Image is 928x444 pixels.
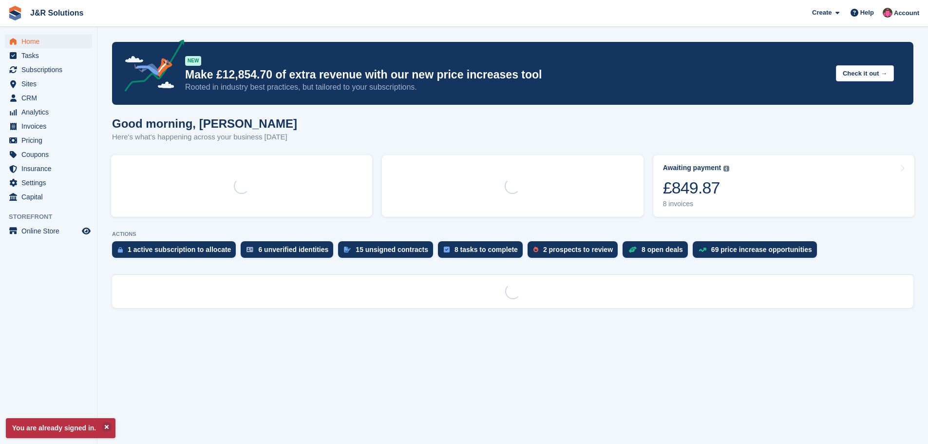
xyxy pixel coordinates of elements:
[6,418,115,438] p: You are already signed in.
[21,63,80,77] span: Subscriptions
[663,200,730,208] div: 8 invoices
[21,119,80,133] span: Invoices
[5,49,92,62] a: menu
[623,241,693,263] a: 8 open deals
[5,35,92,48] a: menu
[528,241,623,263] a: 2 prospects to review
[118,247,123,253] img: active_subscription_to_allocate_icon-d502201f5373d7db506a760aba3b589e785aa758c864c3986d89f69b8ff3...
[5,176,92,190] a: menu
[723,166,729,172] img: icon-info-grey-7440780725fd019a000dd9b08b2336e03edf1995a4989e88bcd33f0948082b44.svg
[21,105,80,119] span: Analytics
[21,148,80,161] span: Coupons
[112,231,913,237] p: ACTIONS
[5,63,92,77] a: menu
[26,5,87,21] a: J&R Solutions
[344,247,351,252] img: contract_signature_icon-13c848040528278c33f63329250d36e43548de30e8caae1d1a13099fd9432cc5.svg
[116,39,185,95] img: price-adjustments-announcement-icon-8257ccfd72463d97f412b2fc003d46551f7dbcb40ab6d574587a9cd5c0d94...
[21,49,80,62] span: Tasks
[21,91,80,105] span: CRM
[711,246,812,253] div: 69 price increase opportunities
[21,224,80,238] span: Online Store
[455,246,518,253] div: 8 tasks to complete
[21,190,80,204] span: Capital
[338,241,438,263] a: 15 unsigned contracts
[8,6,22,20] img: stora-icon-8386f47178a22dfd0bd8f6a31ec36ba5ce8667c1dd55bd0f319d3a0aa187defe.svg
[894,8,919,18] span: Account
[21,176,80,190] span: Settings
[628,246,637,253] img: deal-1b604bf984904fb50ccaf53a9ad4b4a5d6e5aea283cecdc64d6e3604feb123c2.svg
[258,246,328,253] div: 6 unverified identities
[653,155,914,217] a: Awaiting payment £849.87 8 invoices
[241,241,338,263] a: 6 unverified identities
[836,65,894,81] button: Check it out →
[112,117,297,130] h1: Good morning, [PERSON_NAME]
[185,68,828,82] p: Make £12,854.70 of extra revenue with our new price increases tool
[860,8,874,18] span: Help
[5,190,92,204] a: menu
[444,247,450,252] img: task-75834270c22a3079a89374b754ae025e5fb1db73e45f91037f5363f120a921f8.svg
[80,225,92,237] a: Preview store
[533,247,538,252] img: prospect-51fa495bee0391a8d652442698ab0144808aea92771e9ea1ae160a38d050c398.svg
[246,247,253,252] img: verify_identity-adf6edd0f0f0b5bbfe63781bf79b02c33cf7c696d77639b501bdc392416b5a36.svg
[642,246,683,253] div: 8 open deals
[5,148,92,161] a: menu
[185,82,828,93] p: Rooted in industry best practices, but tailored to your subscriptions.
[185,56,201,66] div: NEW
[21,77,80,91] span: Sites
[112,241,241,263] a: 1 active subscription to allocate
[21,134,80,147] span: Pricing
[128,246,231,253] div: 1 active subscription to allocate
[5,105,92,119] a: menu
[5,77,92,91] a: menu
[5,134,92,147] a: menu
[5,162,92,175] a: menu
[883,8,892,18] img: Julie Morgan
[356,246,428,253] div: 15 unsigned contracts
[5,224,92,238] a: menu
[9,212,97,222] span: Storefront
[438,241,528,263] a: 8 tasks to complete
[5,119,92,133] a: menu
[663,164,721,172] div: Awaiting payment
[21,35,80,48] span: Home
[112,132,297,143] p: Here's what's happening across your business [DATE]
[5,91,92,105] a: menu
[21,162,80,175] span: Insurance
[693,241,822,263] a: 69 price increase opportunities
[812,8,832,18] span: Create
[699,248,706,252] img: price_increase_opportunities-93ffe204e8149a01c8c9dc8f82e8f89637d9d84a8eef4429ea346261dce0b2c0.svg
[663,178,730,198] div: £849.87
[543,246,613,253] div: 2 prospects to review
